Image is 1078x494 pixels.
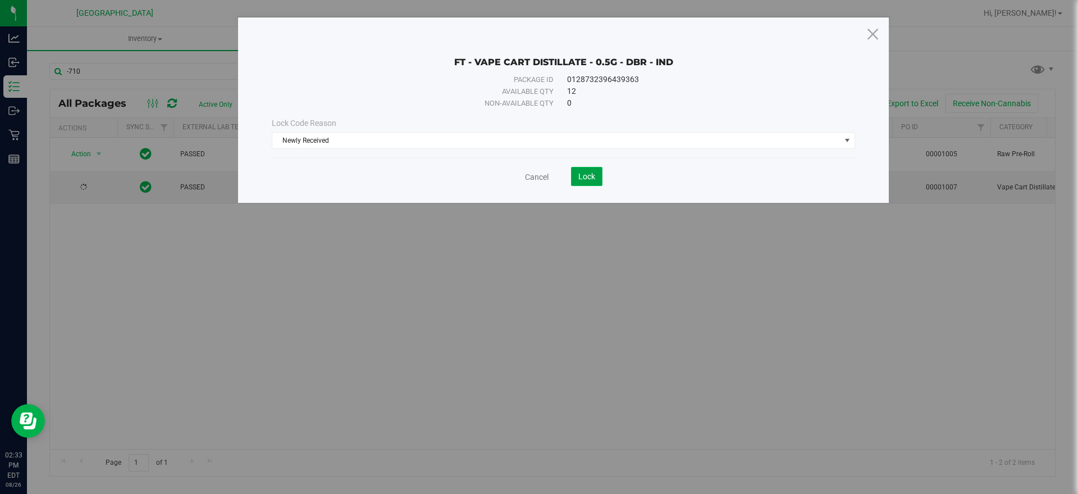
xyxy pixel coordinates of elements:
iframe: Resource center [11,404,45,438]
div: Available qty [297,86,554,97]
div: 0128732396439363 [567,74,830,85]
span: Lock [578,172,595,181]
span: select [841,133,855,148]
button: Lock [571,167,602,186]
div: 12 [567,85,830,97]
span: Newly Received [272,133,841,148]
span: Lock Code Reason [272,119,336,128]
div: Package ID [297,74,554,85]
div: FT - VAPE CART DISTILLATE - 0.5G - DBR - IND [272,40,855,68]
a: Cancel [525,171,549,183]
div: Non-available qty [297,98,554,109]
div: 0 [567,97,830,109]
